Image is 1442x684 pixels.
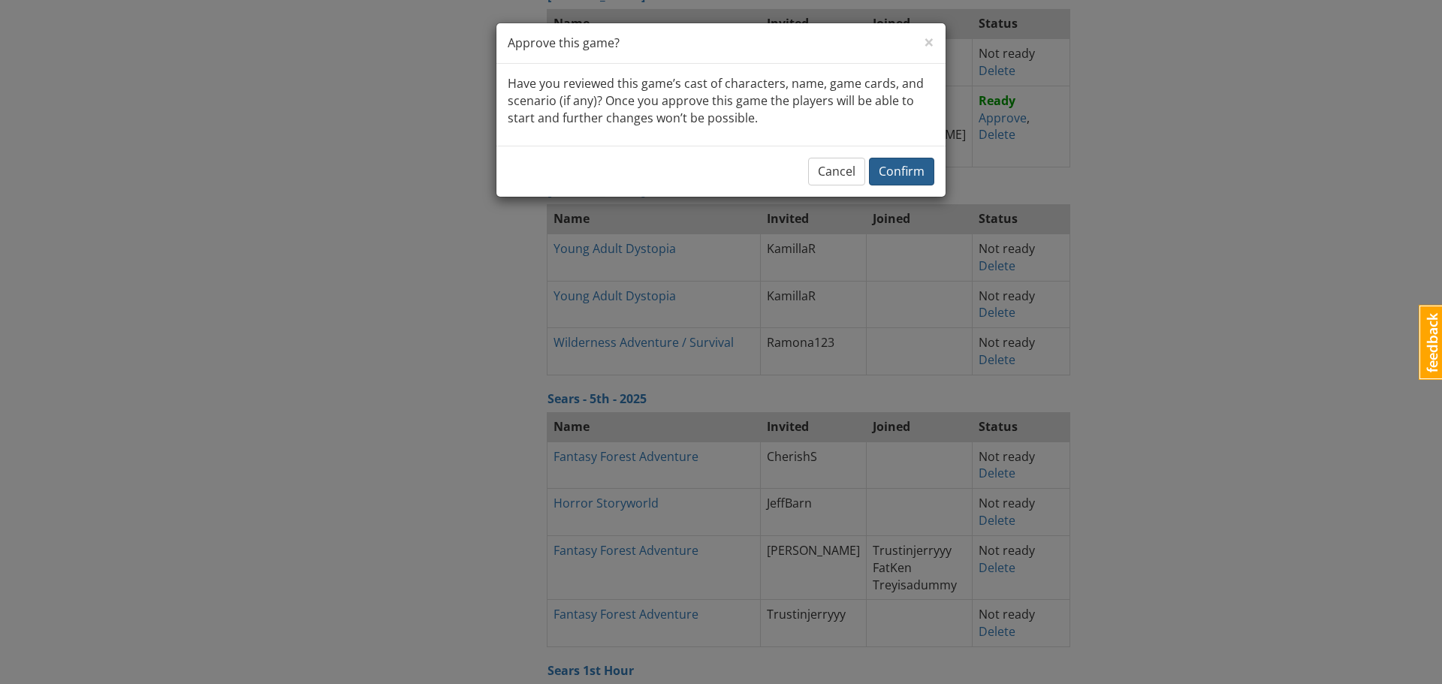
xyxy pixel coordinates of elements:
button: Confirm [869,158,934,185]
span: Confirm [879,163,925,179]
p: Have you reviewed this game’s cast of characters, name, game cards, and scenario (if any)? Once y... [508,75,934,127]
span: × [924,29,934,54]
div: Approve this game? [496,23,946,64]
button: Cancel [808,158,865,185]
